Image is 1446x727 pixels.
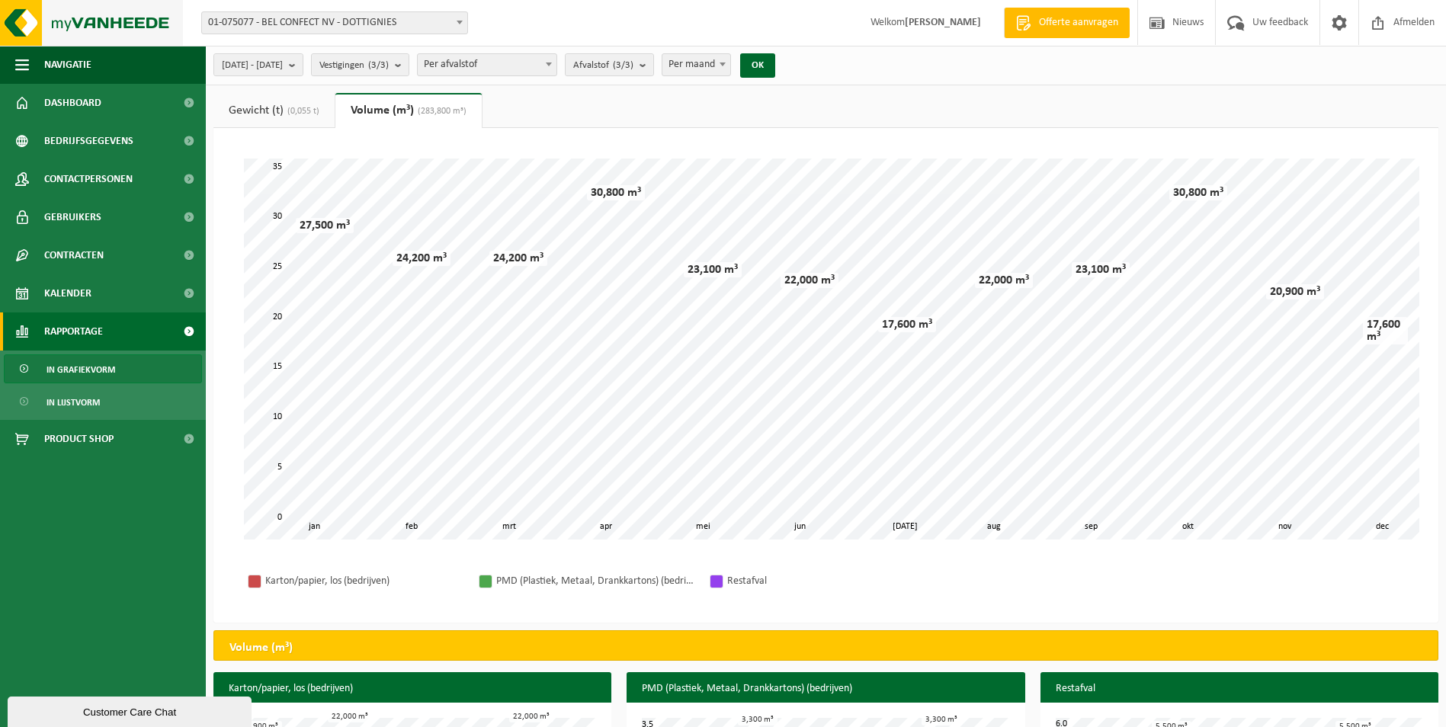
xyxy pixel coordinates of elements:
[573,54,633,77] span: Afvalstof
[44,274,91,312] span: Kalender
[284,107,319,116] span: (0,055 t)
[213,93,335,128] a: Gewicht (t)
[44,420,114,458] span: Product Shop
[46,388,100,417] span: In lijstvorm
[44,122,133,160] span: Bedrijfsgegevens
[222,54,283,77] span: [DATE] - [DATE]
[328,711,372,722] div: 22,000 m³
[213,53,303,76] button: [DATE] - [DATE]
[975,273,1033,288] div: 22,000 m³
[627,672,1024,706] h3: PMD (Plastiek, Metaal, Drankkartons) (bedrijven)
[368,60,389,70] count: (3/3)
[587,185,645,200] div: 30,800 m³
[496,572,694,591] div: PMD (Plastiek, Metaal, Drankkartons) (bedrijven)
[905,17,981,28] strong: [PERSON_NAME]
[213,672,611,706] h3: Karton/papier, los (bedrijven)
[44,312,103,351] span: Rapportage
[44,46,91,84] span: Navigatie
[46,355,115,384] span: In grafiekvorm
[738,714,778,725] div: 3,300 m³
[417,53,557,76] span: Per afvalstof
[214,631,308,665] h2: Volume (m³)
[740,53,775,78] button: OK
[509,711,553,722] div: 22,000 m³
[8,693,255,727] iframe: chat widget
[202,12,467,34] span: 01-075077 - BEL CONFECT NV - DOTTIGNIES
[565,53,654,76] button: Afvalstof(3/3)
[781,273,838,288] div: 22,000 m³
[201,11,468,34] span: 01-075077 - BEL CONFECT NV - DOTTIGNIES
[1363,317,1408,344] div: 17,600 m³
[44,84,101,122] span: Dashboard
[1004,8,1130,38] a: Offerte aanvragen
[265,572,463,591] div: Karton/papier, los (bedrijven)
[311,53,409,76] button: Vestigingen(3/3)
[1266,284,1324,299] div: 20,900 m³
[44,236,104,274] span: Contracten
[44,198,101,236] span: Gebruikers
[296,218,354,233] div: 27,500 m³
[44,160,133,198] span: Contactpersonen
[393,251,450,266] div: 24,200 m³
[1072,262,1130,277] div: 23,100 m³
[489,251,547,266] div: 24,200 m³
[662,53,731,76] span: Per maand
[335,93,482,128] a: Volume (m³)
[1035,15,1122,30] span: Offerte aanvragen
[1169,185,1227,200] div: 30,800 m³
[684,262,742,277] div: 23,100 m³
[922,714,961,725] div: 3,300 m³
[727,572,925,591] div: Restafval
[4,354,202,383] a: In grafiekvorm
[613,60,633,70] count: (3/3)
[4,387,202,416] a: In lijstvorm
[418,54,556,75] span: Per afvalstof
[1040,672,1438,706] h3: Restafval
[414,107,467,116] span: (283,800 m³)
[319,54,389,77] span: Vestigingen
[878,317,936,332] div: 17,600 m³
[662,54,730,75] span: Per maand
